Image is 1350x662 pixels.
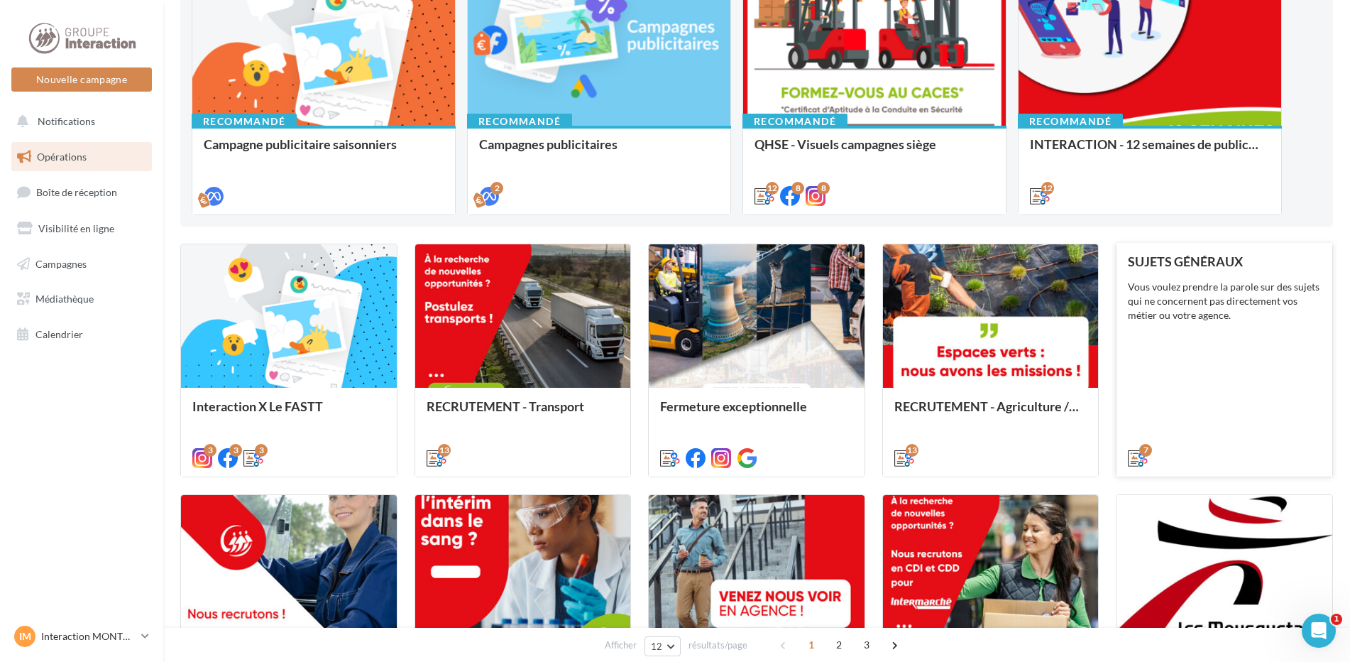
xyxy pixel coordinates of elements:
span: 12 [651,641,663,652]
button: Nouvelle campagne [11,67,152,92]
div: 12 [766,182,779,195]
a: Campagnes [9,249,155,279]
span: Campagnes [35,257,87,269]
span: 2 [828,634,850,656]
div: SUJETS GÉNÉRAUX [1128,254,1321,268]
div: Vous voulez prendre la parole sur des sujets qui ne concernent pas directement vos métier ou votr... [1128,280,1321,322]
a: Visibilité en ligne [9,214,155,244]
div: 3 [229,444,242,457]
span: Notifications [38,115,95,127]
div: Interaction X Le FASTT [192,399,385,428]
div: 13 [438,444,451,457]
button: Notifications [9,107,149,136]
span: Visibilité en ligne [38,222,114,234]
span: Médiathèque [35,293,94,305]
span: 3 [855,634,878,656]
div: QHSE - Visuels campagnes siège [754,137,994,165]
span: 1 [1331,614,1342,625]
div: 13 [906,444,918,457]
div: Recommandé [467,114,572,129]
span: résultats/page [688,639,747,652]
div: Campagne publicitaire saisonniers [204,137,444,165]
div: Recommandé [742,114,847,129]
div: 3 [204,444,216,457]
div: Fermeture exceptionnelle [660,399,853,428]
div: 8 [817,182,830,195]
div: RECRUTEMENT - Agriculture / Espaces verts [894,399,1087,428]
span: Boîte de réception [36,186,117,198]
div: 7 [1139,444,1152,457]
p: Interaction MONTPELLIER [41,629,136,644]
div: Campagnes publicitaires [479,137,719,165]
a: Boîte de réception [9,177,155,207]
a: Calendrier [9,320,155,349]
a: Opérations [9,142,155,172]
div: INTERACTION - 12 semaines de publication [1030,137,1270,165]
span: Opérations [37,151,87,163]
div: RECRUTEMENT - Transport [427,399,620,428]
div: 3 [255,444,268,457]
div: 2 [490,182,503,195]
div: Recommandé [192,114,297,129]
span: 1 [800,634,823,656]
div: 12 [1041,182,1054,195]
div: Recommandé [1018,114,1123,129]
a: IM Interaction MONTPELLIER [11,623,152,650]
iframe: Intercom live chat [1302,614,1336,648]
span: Afficher [605,639,637,652]
button: 12 [644,636,681,656]
a: Médiathèque [9,284,155,314]
div: 8 [791,182,804,195]
span: IM [19,629,31,644]
span: Calendrier [35,328,83,340]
